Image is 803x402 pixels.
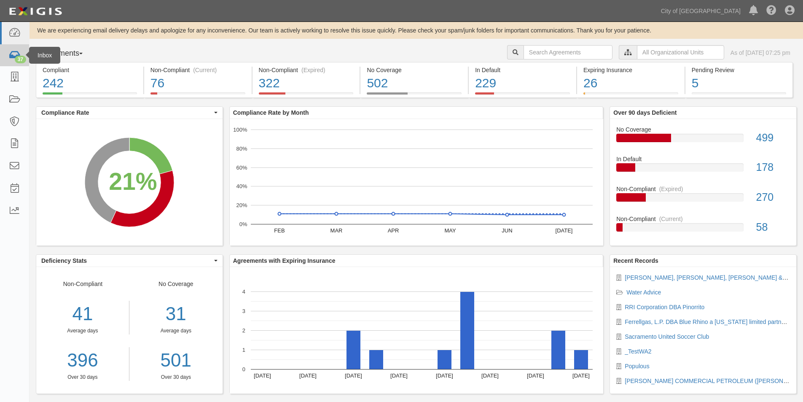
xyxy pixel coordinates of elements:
div: Non-Compliant [610,215,796,223]
svg: A chart. [230,267,603,394]
text: 1 [242,347,245,353]
div: In Default [475,66,570,74]
div: Compliant [43,66,137,74]
div: 229 [475,74,570,92]
div: (Current) [659,215,683,223]
a: 396 [36,347,129,374]
div: 76 [150,74,245,92]
a: _TestWA2 [625,348,651,355]
a: Populous [625,363,649,370]
div: 26 [583,74,678,92]
text: FEB [274,227,285,234]
text: [DATE] [390,372,408,379]
div: Non-Compliant (Current) [150,66,245,74]
div: 37 [15,56,26,63]
a: Compliant242 [36,92,143,99]
a: Non-Compliant(Current)76 [144,92,252,99]
div: As of [DATE] 07:25 pm [730,49,790,57]
text: JUN [502,227,512,234]
a: Pending Review5 [685,92,793,99]
div: We are experiencing email delivery delays and apologize for any inconvenience. Our team is active... [30,26,803,35]
div: Average days [36,327,129,335]
text: [DATE] [555,227,572,234]
div: 58 [750,220,796,235]
text: 0 [242,366,245,372]
text: 2 [242,327,245,334]
input: All Organizational Units [637,45,724,59]
a: RRI Corporation DBA Pinorrito [625,304,704,310]
a: Sacramento United Soccer Club [625,333,709,340]
div: Over 30 days [136,374,216,381]
a: City of [GEOGRAPHIC_DATA] [657,3,745,19]
text: 100% [233,127,247,133]
div: Expiring Insurance [583,66,678,74]
span: Deficiency Stats [41,256,212,265]
a: Non-Compliant(Expired)270 [616,185,790,215]
a: Ferrellgas, L.P. DBA Blue Rhino a [US_STATE] limited partnership [625,318,797,325]
a: No Coverage502 [360,92,468,99]
text: [DATE] [436,372,453,379]
b: Agreements with Expiring Insurance [233,257,336,264]
div: No Coverage [610,125,796,134]
text: 4 [242,289,245,295]
div: No Coverage [129,280,223,381]
div: Over 30 days [36,374,129,381]
div: (Expired) [301,66,325,74]
button: Compliance Rate [36,107,223,119]
a: In Default229 [469,92,576,99]
div: Average days [136,327,216,335]
text: [DATE] [345,372,362,379]
div: 242 [43,74,137,92]
text: [DATE] [299,372,317,379]
div: 502 [367,74,462,92]
div: No Coverage [367,66,462,74]
div: 499 [750,130,796,146]
text: APR [387,227,399,234]
div: 178 [750,160,796,175]
button: Deficiency Stats [36,255,223,267]
div: In Default [610,155,796,163]
a: Expiring Insurance26 [577,92,685,99]
div: 270 [750,190,796,205]
div: Non-Compliant (Expired) [259,66,354,74]
text: 0% [239,221,247,227]
text: [DATE] [527,372,544,379]
b: Recent Records [613,257,658,264]
text: 60% [236,164,247,170]
div: 5 [692,74,786,92]
div: 31 [136,301,216,327]
svg: A chart. [36,119,223,246]
div: Non-Compliant [610,185,796,193]
text: MAR [330,227,342,234]
text: 40% [236,183,247,189]
img: logo-5460c22ac91f19d4615b14bd174203de0afe785f0fc80cf4dbbc73dc1793850b.png [6,4,64,19]
button: Agreements [36,45,99,62]
div: 41 [36,301,129,327]
text: [DATE] [572,372,590,379]
a: [PERSON_NAME], [PERSON_NAME], [PERSON_NAME] & Roma [625,274,800,281]
svg: A chart. [230,119,603,246]
input: Search Agreements [524,45,612,59]
i: Help Center - Complianz [766,6,776,16]
div: Inbox [29,47,60,64]
b: Compliance Rate by Month [233,109,309,116]
a: Non-Compliant(Expired)322 [252,92,360,99]
a: No Coverage499 [616,125,790,155]
a: 501 [136,347,216,374]
text: 3 [242,308,245,314]
a: In Default178 [616,155,790,185]
text: 20% [236,202,247,208]
text: [DATE] [481,372,499,379]
div: 21% [109,165,157,199]
div: (Expired) [659,185,683,193]
a: Non-Compliant(Current)58 [616,215,790,238]
text: 80% [236,146,247,152]
text: MAY [444,227,456,234]
span: Compliance Rate [41,108,212,117]
b: Over 90 days Deficient [613,109,677,116]
div: Pending Review [692,66,786,74]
